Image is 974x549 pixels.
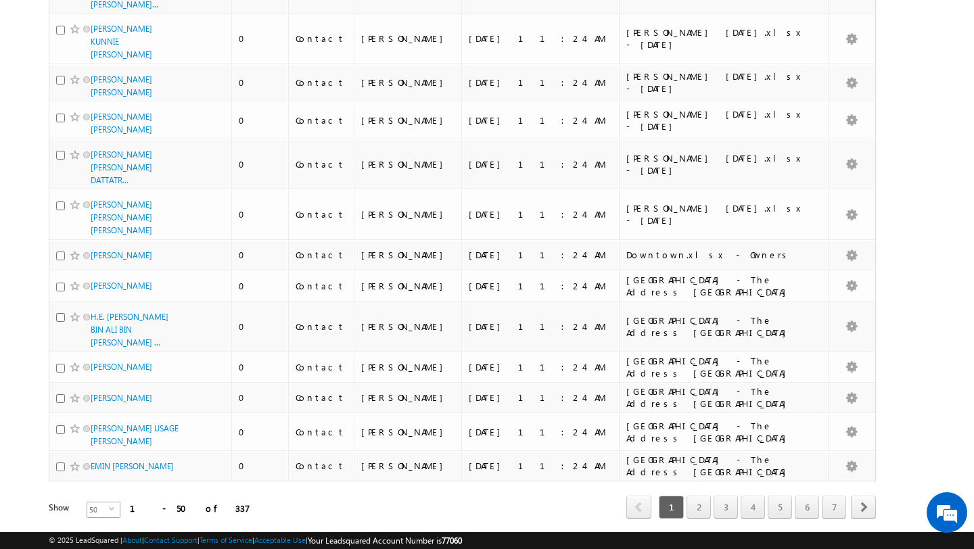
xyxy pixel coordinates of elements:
[144,535,198,544] a: Contact Support
[87,502,109,517] span: 50
[91,24,152,59] a: [PERSON_NAME] KUNNIE [PERSON_NAME]
[361,114,455,126] div: [PERSON_NAME]
[469,76,613,89] div: [DATE] 11:24 AM
[626,385,812,410] div: [GEOGRAPHIC_DATA] - The Address [GEOGRAPHIC_DATA]
[714,496,738,519] a: 3
[184,416,246,435] em: Start Chat
[361,76,455,89] div: [PERSON_NAME]
[442,535,462,546] span: 77060
[296,114,348,126] div: Contact
[626,496,651,519] span: prev
[296,361,348,373] div: Contact
[469,32,613,45] div: [DATE] 11:24 AM
[659,496,684,519] span: 1
[91,362,152,372] a: [PERSON_NAME]
[469,249,613,261] div: [DATE] 11:24 AM
[626,152,812,176] div: [PERSON_NAME] [DATE].xlsx - [DATE]
[361,158,455,170] div: [PERSON_NAME]
[109,506,120,512] span: select
[626,355,812,379] div: [GEOGRAPHIC_DATA] - The Address [GEOGRAPHIC_DATA]
[239,320,282,333] div: 0
[239,280,282,292] div: 0
[23,71,57,89] img: d_60004797649_company_0_60004797649
[70,71,227,89] div: Chat with us now
[296,76,348,89] div: Contact
[296,391,348,404] div: Contact
[851,497,876,519] a: next
[469,460,613,472] div: [DATE] 11:24 AM
[91,423,179,446] a: [PERSON_NAME] USAGE [PERSON_NAME]
[91,281,152,291] a: [PERSON_NAME]
[822,496,846,519] a: 7
[49,502,76,514] div: Show
[91,250,152,260] a: [PERSON_NAME]
[239,114,282,126] div: 0
[308,535,462,546] span: Your Leadsquared Account Number is
[741,496,765,519] a: 4
[626,497,651,519] a: prev
[91,74,152,97] a: [PERSON_NAME] [PERSON_NAME]
[851,496,876,519] span: next
[239,208,282,220] div: 0
[254,535,306,544] a: Acceptable Use
[361,426,455,438] div: [PERSON_NAME]
[626,108,812,133] div: [PERSON_NAME] [DATE].xlsx - [DATE]
[91,149,152,185] a: [PERSON_NAME] [PERSON_NAME] DATTATR...
[296,460,348,472] div: Contact
[239,460,282,472] div: 0
[361,32,455,45] div: [PERSON_NAME]
[361,460,455,472] div: [PERSON_NAME]
[91,461,174,471] a: EMIN [PERSON_NAME]
[469,158,613,170] div: [DATE] 11:24 AM
[626,314,812,339] div: [GEOGRAPHIC_DATA] - The Address [GEOGRAPHIC_DATA]
[122,535,142,544] a: About
[296,208,348,220] div: Contact
[795,496,819,519] a: 6
[49,534,462,547] span: © 2025 LeadSquared | | | | |
[626,26,812,51] div: [PERSON_NAME] [DATE].xlsx - [DATE]
[239,32,282,45] div: 0
[239,391,282,404] div: 0
[239,249,282,261] div: 0
[469,208,613,220] div: [DATE] 11:24 AM
[626,202,812,226] div: [PERSON_NAME] [DATE].xlsx - [DATE]
[296,426,348,438] div: Contact
[469,320,613,333] div: [DATE] 11:24 AM
[361,391,455,404] div: [PERSON_NAME]
[91,312,168,348] a: H.E. [PERSON_NAME] BIN ALI BIN [PERSON_NAME] ...
[361,320,455,333] div: [PERSON_NAME]
[361,208,455,220] div: [PERSON_NAME]
[626,420,812,444] div: [GEOGRAPHIC_DATA] - The Address [GEOGRAPHIC_DATA]
[200,535,252,544] a: Terms of Service
[469,114,613,126] div: [DATE] 11:24 AM
[626,274,812,298] div: [GEOGRAPHIC_DATA] - The Address [GEOGRAPHIC_DATA]
[130,500,250,516] div: 1 - 50 of 337
[361,361,455,373] div: [PERSON_NAME]
[222,7,254,39] div: Minimize live chat window
[91,199,152,235] a: [PERSON_NAME] [PERSON_NAME] [PERSON_NAME]
[239,76,282,89] div: 0
[469,391,613,404] div: [DATE] 11:24 AM
[239,426,282,438] div: 0
[626,249,812,261] div: Downtown.xlsx - Owners
[626,70,812,95] div: [PERSON_NAME] [DATE].xlsx - [DATE]
[361,249,455,261] div: [PERSON_NAME]
[296,280,348,292] div: Contact
[239,361,282,373] div: 0
[296,158,348,170] div: Contact
[18,125,247,405] textarea: Type your message and hit 'Enter'
[91,112,152,135] a: [PERSON_NAME] [PERSON_NAME]
[687,496,711,519] a: 2
[239,158,282,170] div: 0
[361,280,455,292] div: [PERSON_NAME]
[296,320,348,333] div: Contact
[296,32,348,45] div: Contact
[296,249,348,261] div: Contact
[469,280,613,292] div: [DATE] 11:24 AM
[469,361,613,373] div: [DATE] 11:24 AM
[91,393,152,403] a: [PERSON_NAME]
[469,426,613,438] div: [DATE] 11:24 AM
[768,496,792,519] a: 5
[626,454,812,478] div: [GEOGRAPHIC_DATA] - The Address [GEOGRAPHIC_DATA]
